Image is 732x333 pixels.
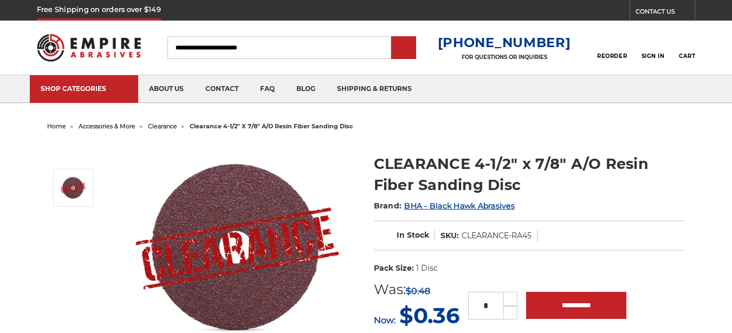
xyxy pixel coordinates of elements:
span: Reorder [597,53,627,60]
a: about us [138,75,195,103]
a: CONTACT US [636,5,695,21]
span: Cart [679,53,695,60]
a: Reorder [597,36,627,59]
a: blog [286,75,326,103]
dt: Pack Size: [374,263,414,274]
span: Now: [374,315,396,325]
dt: SKU: [441,230,459,241]
img: CLEARANCE 4-1/2" x 7/8" A/O Resin Fiber Sanding Disc [60,174,87,201]
h1: CLEARANCE 4-1/2" x 7/8" A/O Resin Fiber Sanding Disc [374,153,685,195]
div: SHOP CATEGORIES [41,84,127,93]
span: Sign In [642,53,665,60]
a: clearance [148,122,177,130]
input: Submit [393,37,414,59]
a: Cart [679,36,695,60]
span: clearance 4-1/2" x 7/8" a/o resin fiber sanding disc [190,122,353,130]
span: In Stock [397,230,429,240]
img: Empire Abrasives [37,27,141,68]
a: faq [249,75,286,103]
a: home [47,122,66,130]
p: FOR QUESTIONS OR INQUIRIES [438,54,571,61]
a: [PHONE_NUMBER] [438,35,571,50]
dd: CLEARANCE-RA45 [462,230,532,241]
a: BHA - Black Hawk Abrasives [404,201,515,211]
span: $0.48 [406,286,430,296]
span: Brand: [374,201,402,211]
a: accessories & more [79,122,135,130]
a: shipping & returns [326,75,423,103]
a: contact [195,75,249,103]
dd: 1 Disc [416,263,438,274]
span: $0.36 [399,302,459,329]
div: Was: [374,279,459,300]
